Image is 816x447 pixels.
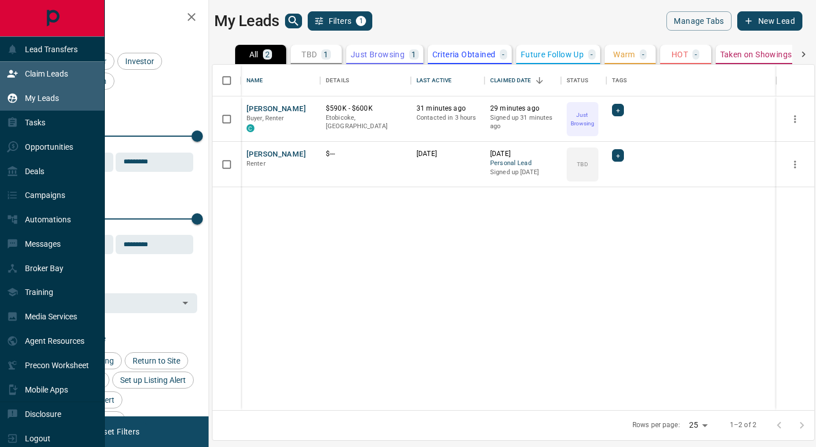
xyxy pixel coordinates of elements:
[246,104,306,115] button: [PERSON_NAME]
[285,14,302,28] button: search button
[416,113,479,123] p: Contacted in 3 hours
[613,50,635,58] p: Warm
[177,295,193,311] button: Open
[214,12,279,30] h1: My Leads
[416,65,452,96] div: Last Active
[86,422,147,441] button: Reset Filters
[326,104,405,113] p: $590K - $600K
[490,104,555,113] p: 29 minutes ago
[246,115,284,122] span: Buyer, Renter
[129,356,184,365] span: Return to Site
[411,65,484,96] div: Last Active
[246,124,254,132] div: condos.ca
[737,11,802,31] button: New Lead
[502,50,504,58] p: -
[490,149,555,159] p: [DATE]
[121,57,158,66] span: Investor
[632,420,680,430] p: Rows per page:
[616,104,620,116] span: +
[351,50,405,58] p: Just Browsing
[561,65,606,96] div: Status
[730,420,756,430] p: 1–2 of 2
[308,11,373,31] button: Filters1
[117,53,162,70] div: Investor
[125,352,188,369] div: Return to Site
[326,113,405,131] p: Etobicoke, [GEOGRAPHIC_DATA]
[490,113,555,131] p: Signed up 31 minutes ago
[301,50,317,58] p: TBD
[568,111,597,128] p: Just Browsing
[787,111,804,128] button: more
[490,168,555,177] p: Signed up [DATE]
[320,65,411,96] div: Details
[685,417,712,433] div: 25
[241,65,320,96] div: Name
[411,50,416,58] p: 1
[249,50,258,58] p: All
[490,65,532,96] div: Claimed Date
[590,50,593,58] p: -
[484,65,561,96] div: Claimed Date
[671,50,688,58] p: HOT
[577,160,588,168] p: TBD
[432,50,496,58] p: Criteria Obtained
[112,372,194,389] div: Set up Listing Alert
[246,160,266,167] span: Renter
[532,73,547,88] button: Sort
[416,149,479,159] p: [DATE]
[116,376,190,385] span: Set up Listing Alert
[521,50,584,58] p: Future Follow Up
[612,104,624,116] div: +
[246,65,263,96] div: Name
[490,159,555,168] span: Personal Lead
[416,104,479,113] p: 31 minutes ago
[357,17,365,25] span: 1
[642,50,644,58] p: -
[36,11,197,25] h2: Filters
[787,156,804,173] button: more
[265,50,270,58] p: 2
[567,65,588,96] div: Status
[326,65,349,96] div: Details
[720,50,792,58] p: Taken on Showings
[612,65,627,96] div: Tags
[324,50,328,58] p: 1
[695,50,697,58] p: -
[326,149,405,159] p: $---
[606,65,776,96] div: Tags
[612,149,624,162] div: +
[246,149,306,160] button: [PERSON_NAME]
[666,11,731,31] button: Manage Tabs
[616,150,620,161] span: +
